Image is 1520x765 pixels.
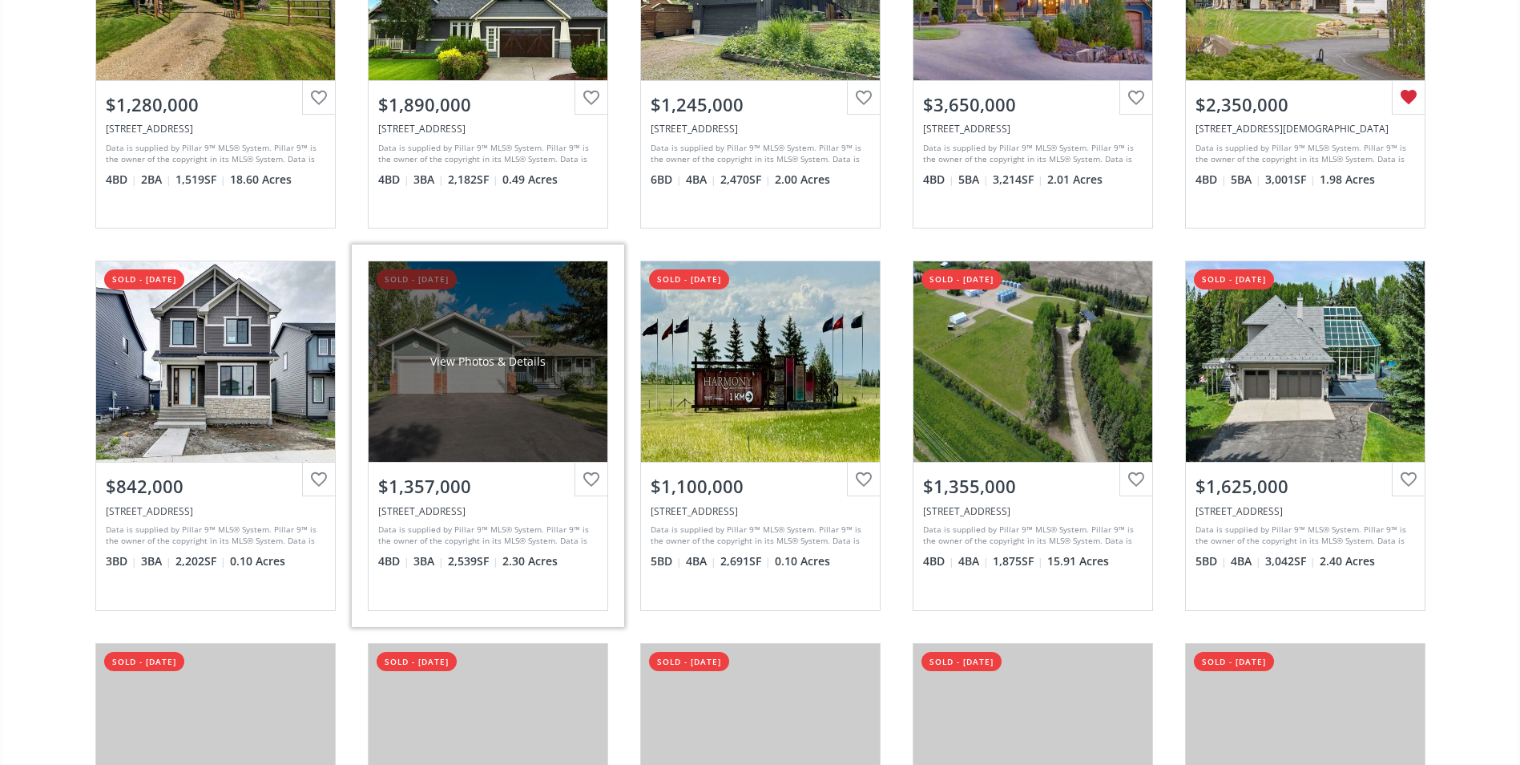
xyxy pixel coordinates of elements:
[1047,172,1103,188] span: 2.01 Acres
[775,553,830,569] span: 0.10 Acres
[378,92,598,117] div: $1,890,000
[958,553,989,569] span: 4 BA
[352,245,624,626] a: sold - [DATE]View Photos & Details$1,357,000[STREET_ADDRESS]Data is supplied by Pillar 9™ MLS® Sy...
[1195,172,1227,188] span: 4 BD
[106,172,137,188] span: 4 BD
[106,122,325,136] div: 255244 Range Road 282, Rural Rocky View County, AB T1Z0L8
[958,172,989,188] span: 5 BA
[230,172,292,188] span: 18.60 Acres
[897,245,1169,626] a: sold - [DATE]$1,355,000[STREET_ADDRESS]Data is supplied by Pillar 9™ MLS® System. Pillar 9™ is th...
[378,553,409,569] span: 4 BD
[413,553,444,569] span: 3 BA
[923,172,954,188] span: 4 BD
[1047,553,1109,569] span: 15.91 Acres
[502,553,558,569] span: 2.30 Acres
[775,172,830,188] span: 2.00 Acres
[448,553,498,569] span: 2,539 SF
[1195,142,1411,166] div: Data is supplied by Pillar 9™ MLS® System. Pillar 9™ is the owner of the copyright in its MLS® Sy...
[175,553,226,569] span: 2,202 SF
[1320,553,1375,569] span: 2.40 Acres
[1195,122,1415,136] div: 112 Church Ranches Place, Rural Rocky View County, AB T3R 1B1
[502,172,558,188] span: 0.49 Acres
[923,553,954,569] span: 4 BD
[378,122,598,136] div: 220 October Gold Way, Rural Rocky View County, AB T3Z 0A3
[624,245,897,626] a: sold - [DATE]$1,100,000[STREET_ADDRESS]Data is supplied by Pillar 9™ MLS® System. Pillar 9™ is th...
[651,142,866,166] div: Data is supplied by Pillar 9™ MLS® System. Pillar 9™ is the owner of the copyright in its MLS® Sy...
[141,553,171,569] span: 3 BA
[430,354,546,370] div: View Photos & Details
[106,474,325,499] div: $842,000
[993,553,1043,569] span: 1,875 SF
[1195,553,1227,569] span: 5 BD
[923,122,1143,136] div: 12 Grandview Rise SW, Rural Rocky View County, AB T3Z 0A8
[378,474,598,499] div: $1,357,000
[1265,172,1316,188] span: 3,001 SF
[651,553,682,569] span: 5 BD
[651,172,682,188] span: 6 BD
[1320,172,1375,188] span: 1.98 Acres
[651,504,870,518] div: 64 Elderberry Way, Rural Rocky View County, AB T3Z 0G3
[720,553,771,569] span: 2,691 SF
[993,172,1043,188] span: 3,214 SF
[686,553,716,569] span: 4 BA
[106,553,137,569] span: 3 BD
[175,172,226,188] span: 1,519 SF
[1195,92,1415,117] div: $2,350,000
[686,172,716,188] span: 4 BA
[923,524,1139,548] div: Data is supplied by Pillar 9™ MLS® System. Pillar 9™ is the owner of the copyright in its MLS® Sy...
[378,524,594,548] div: Data is supplied by Pillar 9™ MLS® System. Pillar 9™ is the owner of the copyright in its MLS® Sy...
[79,245,352,626] a: sold - [DATE]$842,000[STREET_ADDRESS]Data is supplied by Pillar 9™ MLS® System. Pillar 9™ is the ...
[923,142,1139,166] div: Data is supplied by Pillar 9™ MLS® System. Pillar 9™ is the owner of the copyright in its MLS® Sy...
[1195,504,1415,518] div: 243079 Horizon View Road, Rural Rocky View County, AB T3E 6W3
[230,553,285,569] span: 0.10 Acres
[1195,524,1411,548] div: Data is supplied by Pillar 9™ MLS® System. Pillar 9™ is the owner of the copyright in its MLS® Sy...
[378,504,598,518] div: 31 Pinecone Lane SW, Rural Rocky View County, AB T3z 3K4
[106,504,325,518] div: 576 Grayling Bend, Rural Rocky View County, AB T3Z0H6
[923,92,1143,117] div: $3,650,000
[448,172,498,188] span: 2,182 SF
[106,92,325,117] div: $1,280,000
[1195,474,1415,499] div: $1,625,000
[923,504,1143,518] div: 280124 Township Road 290, Rural Rocky View County, AB T0M0S0
[1265,553,1316,569] span: 3,042 SF
[378,172,409,188] span: 4 BD
[651,524,866,548] div: Data is supplied by Pillar 9™ MLS® System. Pillar 9™ is the owner of the copyright in its MLS® Sy...
[1169,245,1441,626] a: sold - [DATE]$1,625,000[STREET_ADDRESS]Data is supplied by Pillar 9™ MLS® System. Pillar 9™ is th...
[651,122,870,136] div: 89 Mountain Lion Place, Rural Rocky View County, AB T0L 0K0
[651,92,870,117] div: $1,245,000
[923,474,1143,499] div: $1,355,000
[106,524,321,548] div: Data is supplied by Pillar 9™ MLS® System. Pillar 9™ is the owner of the copyright in its MLS® Sy...
[1231,172,1261,188] span: 5 BA
[106,142,321,166] div: Data is supplied by Pillar 9™ MLS® System. Pillar 9™ is the owner of the copyright in its MLS® Sy...
[651,474,870,499] div: $1,100,000
[413,172,444,188] span: 3 BA
[378,142,594,166] div: Data is supplied by Pillar 9™ MLS® System. Pillar 9™ is the owner of the copyright in its MLS® Sy...
[1231,553,1261,569] span: 4 BA
[720,172,771,188] span: 2,470 SF
[141,172,171,188] span: 2 BA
